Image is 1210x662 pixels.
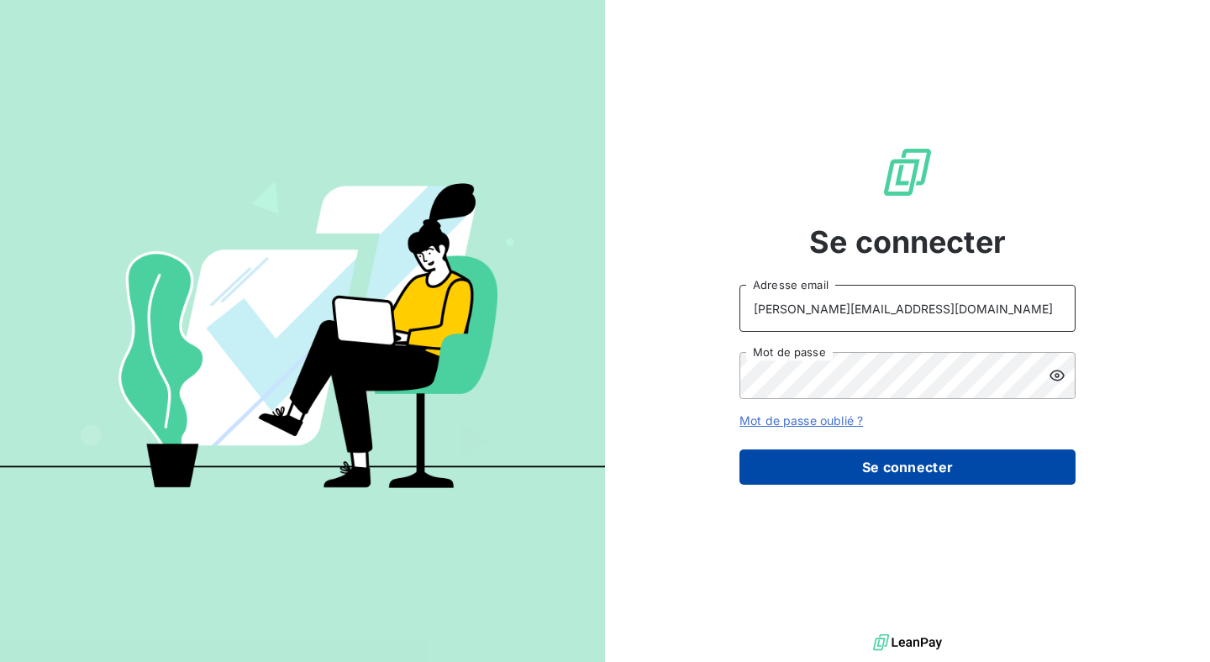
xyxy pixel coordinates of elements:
span: Se connecter [809,219,1006,265]
input: placeholder [739,285,1076,332]
a: Mot de passe oublié ? [739,413,863,428]
button: Se connecter [739,449,1076,485]
img: logo [873,630,942,655]
img: Logo LeanPay [881,145,934,199]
